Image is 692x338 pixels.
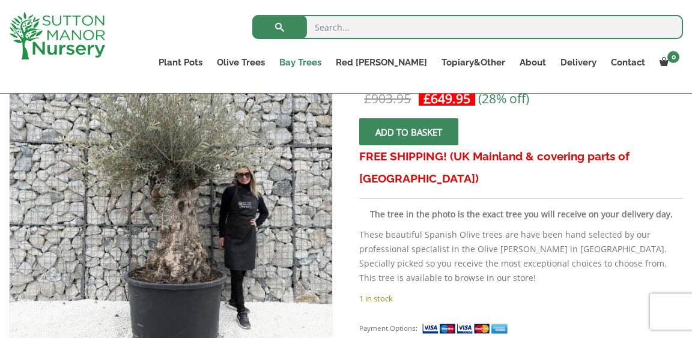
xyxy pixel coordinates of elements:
p: 1 in stock [359,291,683,306]
img: payment supported [422,322,512,335]
input: Search... [252,15,683,39]
strong: The tree in the photo is the exact tree you will receive on your delivery day. [370,208,673,220]
img: logo [9,12,105,59]
a: Bay Trees [272,54,329,71]
small: Payment Options: [359,324,417,333]
span: (28% off) [478,90,529,107]
bdi: 649.95 [423,90,470,107]
a: Delivery [553,54,604,71]
button: Add to basket [359,118,458,145]
a: Olive Trees [210,54,272,71]
a: Plant Pots [151,54,210,71]
a: 0 [652,54,683,71]
p: These beautiful Spanish Olive trees are have been hand selected by our professional specialist in... [359,228,683,285]
span: 0 [667,51,679,63]
a: Red [PERSON_NAME] [329,54,434,71]
span: £ [423,90,431,107]
a: Topiary&Other [434,54,512,71]
h3: FREE SHIPPING! (UK Mainland & covering parts of [GEOGRAPHIC_DATA]) [359,145,683,190]
span: £ [364,90,371,107]
bdi: 903.95 [364,90,411,107]
a: Contact [604,54,652,71]
a: About [512,54,553,71]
